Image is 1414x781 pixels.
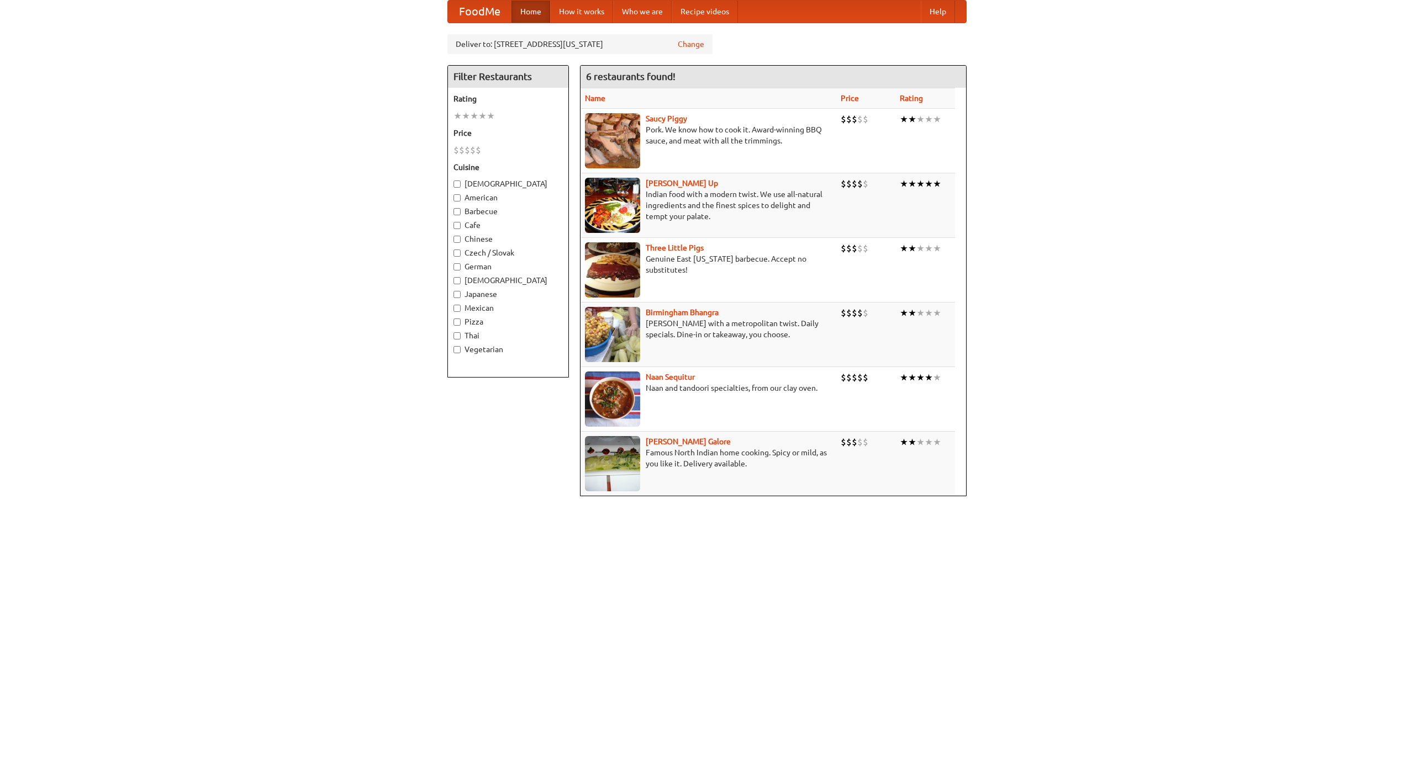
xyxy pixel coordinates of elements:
[585,124,832,146] p: Pork. We know how to cook it. Award-winning BBQ sauce, and meat with all the trimmings.
[448,1,511,23] a: FoodMe
[453,233,563,245] label: Chinese
[908,436,916,448] li: ★
[900,242,908,254] li: ★
[916,113,925,125] li: ★
[487,110,495,122] li: ★
[846,436,852,448] li: $
[453,289,563,300] label: Japanese
[453,275,563,286] label: [DEMOGRAPHIC_DATA]
[857,307,863,319] li: $
[453,194,461,201] input: American
[900,436,908,448] li: ★
[585,189,832,222] p: Indian food with a modern twist. We use all-natural ingredients and the finest spices to delight ...
[916,307,925,319] li: ★
[511,1,550,23] a: Home
[585,371,640,427] img: naansequitur.jpg
[453,247,563,258] label: Czech / Slovak
[925,113,933,125] li: ★
[585,447,832,469] p: Famous North Indian home cooking. Spicy or mild, as you like it. Delivery available.
[453,127,563,139] h5: Price
[841,371,846,384] li: $
[453,261,563,272] label: German
[908,307,916,319] li: ★
[900,371,908,384] li: ★
[857,371,863,384] li: $
[470,110,478,122] li: ★
[453,302,563,314] label: Mexican
[841,113,846,125] li: $
[916,436,925,448] li: ★
[585,94,605,103] a: Name
[857,113,863,125] li: $
[933,307,941,319] li: ★
[925,307,933,319] li: ★
[900,113,908,125] li: ★
[470,144,476,156] li: $
[646,243,704,252] a: Three Little Pigs
[585,307,640,362] img: bhangra.jpg
[933,113,941,125] li: ★
[933,436,941,448] li: ★
[585,382,832,394] p: Naan and tandoori specialties, from our clay oven.
[916,242,925,254] li: ★
[925,371,933,384] li: ★
[585,242,640,297] img: littlepigs.jpg
[550,1,613,23] a: How it works
[453,277,461,284] input: [DEMOGRAPHIC_DATA]
[857,436,863,448] li: $
[863,436,868,448] li: $
[841,436,846,448] li: $
[453,249,461,257] input: Czech / Slovak
[453,178,563,189] label: [DEMOGRAPHIC_DATA]
[925,242,933,254] li: ★
[841,178,846,190] li: $
[453,332,461,339] input: Thai
[453,144,459,156] li: $
[585,178,640,233] img: curryup.jpg
[453,346,461,353] input: Vegetarian
[453,263,461,270] input: German
[453,208,461,215] input: Barbecue
[933,371,941,384] li: ★
[846,178,852,190] li: $
[852,307,857,319] li: $
[863,113,868,125] li: $
[846,371,852,384] li: $
[586,71,676,82] ng-pluralize: 6 restaurants found!
[857,178,863,190] li: $
[453,291,461,298] input: Japanese
[900,307,908,319] li: ★
[453,344,563,355] label: Vegetarian
[453,206,563,217] label: Barbecue
[900,94,923,103] a: Rating
[846,307,852,319] li: $
[908,178,916,190] li: ★
[916,371,925,384] li: ★
[465,144,470,156] li: $
[646,437,731,446] a: [PERSON_NAME] Galore
[585,253,832,275] p: Genuine East [US_STATE] barbecue. Accept no substitutes!
[916,178,925,190] li: ★
[453,110,462,122] li: ★
[678,39,704,50] a: Change
[933,242,941,254] li: ★
[900,178,908,190] li: ★
[646,114,687,123] a: Saucy Piggy
[585,113,640,168] img: saucy.jpg
[863,242,868,254] li: $
[453,192,563,203] label: American
[646,179,718,188] a: [PERSON_NAME] Up
[841,242,846,254] li: $
[672,1,738,23] a: Recipe videos
[613,1,672,23] a: Who we are
[863,178,868,190] li: $
[925,436,933,448] li: ★
[453,180,461,188] input: [DEMOGRAPHIC_DATA]
[476,144,481,156] li: $
[585,318,832,340] p: [PERSON_NAME] with a metropolitan twist. Daily specials. Dine-in or takeaway, you choose.
[453,305,461,312] input: Mexican
[841,307,846,319] li: $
